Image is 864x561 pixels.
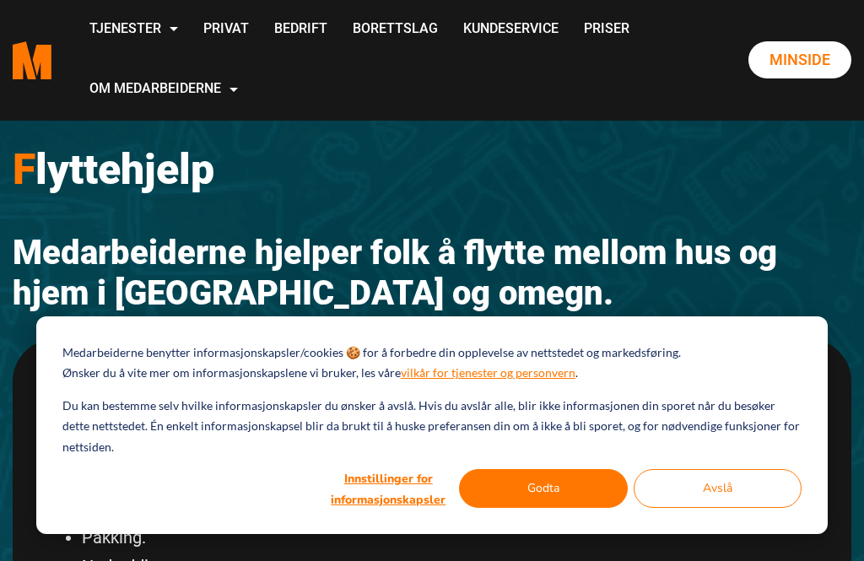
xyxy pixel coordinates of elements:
span: F [13,145,35,194]
div: Cookie banner [36,316,828,534]
a: Om Medarbeiderne [77,60,251,120]
button: Godta [459,469,628,508]
li: Pakking. [82,523,809,552]
h1: lyttehjelp [13,144,851,195]
a: Medarbeiderne start page [13,29,51,92]
p: Medarbeiderne benytter informasjonskapsler/cookies 🍪 for å forbedre din opplevelse av nettstedet ... [62,343,681,364]
p: Ønsker du å vite mer om informasjonskapslene vi bruker, les våre . [62,363,578,384]
button: Innstillinger for informasjonskapsler [323,469,453,508]
a: vilkår for tjenester og personvern [401,363,575,384]
a: Minside [748,41,851,78]
p: Du kan bestemme selv hvilke informasjonskapsler du ønsker å avslå. Hvis du avslår alle, blir ikke... [62,396,802,458]
button: Avslå [634,469,802,508]
h2: Medarbeiderne hjelper folk å flytte mellom hus og hjem i [GEOGRAPHIC_DATA] og omegn. [13,233,851,314]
